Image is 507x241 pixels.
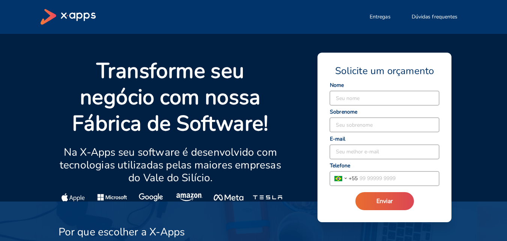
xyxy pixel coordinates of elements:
[358,171,439,186] input: 99 99999 9999
[97,193,127,202] img: Microsoft
[376,197,393,205] span: Enviar
[253,193,282,202] img: Tesla
[370,13,391,21] span: Entregas
[330,91,439,105] input: Seu nome
[139,193,163,202] img: Google
[59,146,283,184] p: Na X-Apps seu software é desenvolvido com tecnologias utilizadas pelas maiores empresas do Vale d...
[59,58,283,137] p: Transforme seu negócio com nossa Fábrica de Software!
[330,118,439,132] input: Seu sobrenome
[403,9,467,24] button: Dúvidas frequentes
[176,193,203,202] img: Amazon
[330,145,439,159] input: Seu melhor e-mail
[355,192,414,210] button: Enviar
[335,65,434,77] span: Solicite um orçamento
[214,193,243,202] img: Meta
[349,174,358,182] span: + 55
[412,13,458,21] span: Dúvidas frequentes
[361,9,400,24] button: Entregas
[62,193,85,202] img: Apple
[59,226,185,238] h3: Por que escolher a X-Apps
